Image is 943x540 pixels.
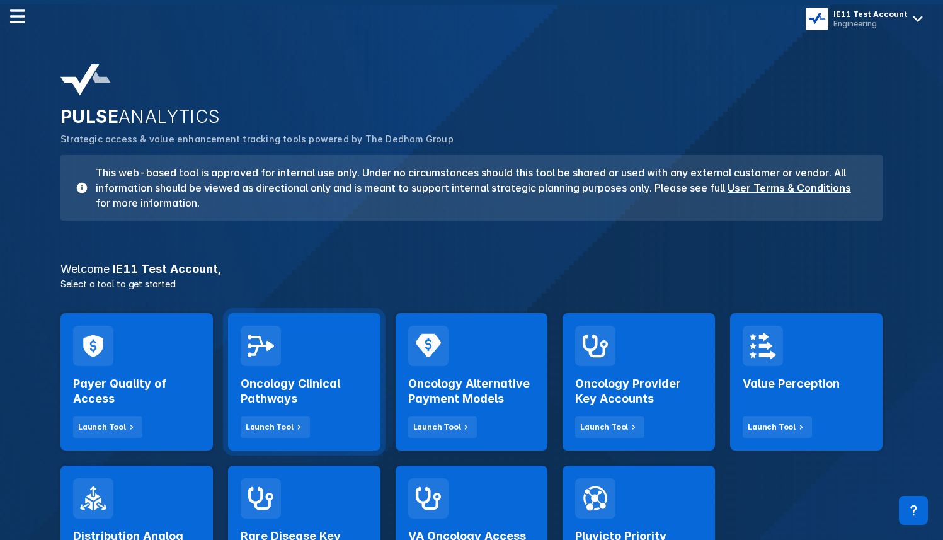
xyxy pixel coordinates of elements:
[60,106,883,127] h2: PULSE
[73,416,142,438] button: Launch Tool
[833,19,908,28] div: Engineering
[808,10,826,28] img: menu button
[743,376,840,391] h2: Value Perception
[53,277,890,290] p: Select a tool to get started:
[413,422,461,433] div: Launch Tool
[241,416,310,438] button: Launch Tool
[575,416,644,438] button: Launch Tool
[60,132,883,146] p: Strategic access & value enhancement tracking tools powered by The Dedham Group
[899,496,928,525] div: Contact Support
[73,376,200,406] h2: Payer Quality of Access
[563,313,715,451] a: Oncology Provider Key AccountsLaunch Tool
[743,416,812,438] button: Launch Tool
[10,9,25,24] img: menu--horizontal.svg
[728,181,851,194] a: User Terms & Conditions
[833,9,908,19] div: IE11 Test Account
[228,313,380,451] a: Oncology Clinical PathwaysLaunch Tool
[53,263,890,275] h3: IE11 Test Account ,
[78,422,126,433] div: Launch Tool
[241,376,368,406] h2: Oncology Clinical Pathways
[730,313,883,451] a: Value PerceptionLaunch Tool
[748,422,796,433] div: Launch Tool
[60,313,213,451] a: Payer Quality of AccessLaunch Tool
[575,376,702,406] h2: Oncology Provider Key Accounts
[408,376,535,406] h2: Oncology Alternative Payment Models
[580,422,628,433] div: Launch Tool
[60,64,111,96] img: pulse-analytics-logo
[88,165,867,210] h3: This web-based tool is approved for internal use only. Under no circumstances should this tool be...
[60,262,110,275] span: Welcome
[246,422,294,433] div: Launch Tool
[396,313,548,451] a: Oncology Alternative Payment ModelsLaunch Tool
[408,416,477,438] button: Launch Tool
[118,106,220,127] span: ANALYTICS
